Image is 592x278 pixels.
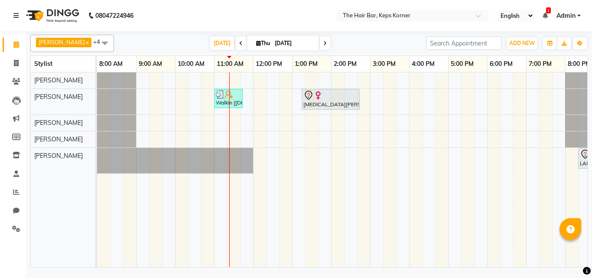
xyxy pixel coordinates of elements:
span: +4 [93,38,107,45]
a: x [85,39,89,46]
span: Stylist [34,60,52,68]
input: 2025-10-02 [272,37,316,50]
span: [PERSON_NAME] [34,152,83,160]
span: [PERSON_NAME] [34,93,83,101]
a: 10:00 AM [176,58,207,70]
a: 2:00 PM [332,58,359,70]
span: Admin [556,11,576,20]
span: [DATE] [210,36,234,50]
span: ADD NEW [509,40,535,46]
img: logo [22,3,81,28]
span: [PERSON_NAME] [34,135,83,143]
input: Search Appointment [426,36,502,50]
div: [MEDICAL_DATA][PERSON_NAME], TK02, 01:15 PM-02:45 PM, Touch Up 2 Inch Amonia Free [303,90,359,108]
a: 1:00 PM [293,58,320,70]
div: Walkin [[DEMOGRAPHIC_DATA]], TK03, 11:00 AM-11:45 AM, Hair Wash Premium And Blast Dry [215,90,242,107]
span: Thu [254,40,272,46]
span: [PERSON_NAME] [39,39,85,46]
iframe: chat widget [556,243,583,269]
a: 7:00 PM [527,58,554,70]
a: 1 [543,12,548,20]
a: 5:00 PM [449,58,476,70]
a: 12:00 PM [254,58,284,70]
b: 08047224946 [95,3,133,28]
a: 11:00 AM [215,58,246,70]
span: [PERSON_NAME] [34,76,83,84]
a: 8:00 AM [97,58,125,70]
a: 3:00 PM [371,58,398,70]
a: 6:00 PM [488,58,515,70]
a: 4:00 PM [410,58,437,70]
a: 9:00 AM [137,58,164,70]
span: [PERSON_NAME] [34,119,83,127]
button: ADD NEW [507,37,537,49]
span: 1 [546,7,551,13]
